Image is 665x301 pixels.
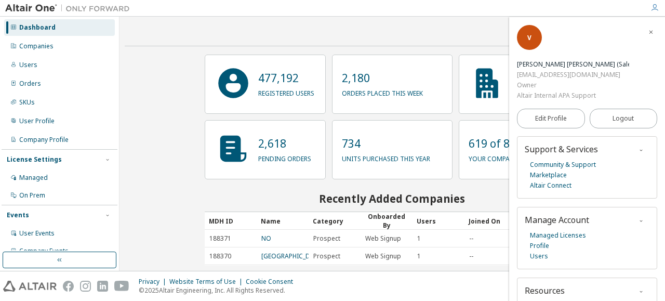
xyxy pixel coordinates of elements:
[246,278,299,286] div: Cookie Consent
[342,86,423,98] p: orders placed this week
[469,151,540,163] p: your company usage
[209,213,252,229] div: MDH ID
[365,234,401,243] span: Web Signup
[527,33,531,42] span: V
[19,247,69,255] div: Company Events
[417,252,421,260] span: 1
[342,151,430,163] p: units purchased this year
[114,281,129,292] img: youtube.svg
[139,278,169,286] div: Privacy
[19,191,45,200] div: On Prem
[530,230,586,241] a: Managed Licenses
[613,113,634,124] span: Logout
[19,117,55,125] div: User Profile
[5,3,135,14] img: Altair One
[80,281,91,292] img: instagram.svg
[517,59,629,70] div: Vrinda Puneesh (Sales admin)
[205,192,579,205] h2: Recently Added Companies
[365,212,408,230] div: Onboarded By
[139,286,299,295] p: © 2025 Altair Engineering, Inc. All Rights Reserved.
[3,281,57,292] img: altair_logo.svg
[313,234,340,243] span: Prospect
[209,234,231,243] span: 188371
[469,234,473,243] span: --
[209,252,231,260] span: 188370
[19,98,35,107] div: SKUs
[342,70,423,86] p: 2,180
[19,229,55,238] div: User Events
[261,213,304,229] div: Name
[517,90,629,101] div: Altair Internal APA Support
[469,136,540,151] p: 619 of 8120
[530,180,571,191] a: Altair Connect
[525,214,589,226] span: Manage Account
[365,252,401,260] span: Web Signup
[530,160,596,170] a: Community & Support
[530,170,567,180] a: Marketplace
[97,281,108,292] img: linkedin.svg
[258,70,314,86] p: 477,192
[313,213,356,229] div: Category
[417,213,460,229] div: Users
[7,155,62,164] div: License Settings
[530,241,549,251] a: Profile
[535,114,567,123] span: Edit Profile
[261,252,324,260] a: [GEOGRAPHIC_DATA]
[590,109,658,128] button: Logout
[19,23,56,32] div: Dashboard
[469,252,473,260] span: --
[417,234,421,243] span: 1
[469,213,512,229] div: Joined On
[258,136,311,151] p: 2,618
[169,278,246,286] div: Website Terms of Use
[517,80,629,90] div: Owner
[7,211,29,219] div: Events
[525,285,565,296] span: Resources
[63,281,74,292] img: facebook.svg
[525,143,598,155] span: Support & Services
[19,80,41,88] div: Orders
[19,136,69,144] div: Company Profile
[517,109,585,128] a: Edit Profile
[258,86,314,98] p: registered users
[258,151,311,163] p: pending orders
[19,174,48,182] div: Managed
[517,70,629,80] div: [EMAIL_ADDRESS][DOMAIN_NAME]
[19,61,37,69] div: Users
[342,136,430,151] p: 734
[313,252,340,260] span: Prospect
[261,234,271,243] a: NO
[19,42,54,50] div: Companies
[530,251,548,261] a: Users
